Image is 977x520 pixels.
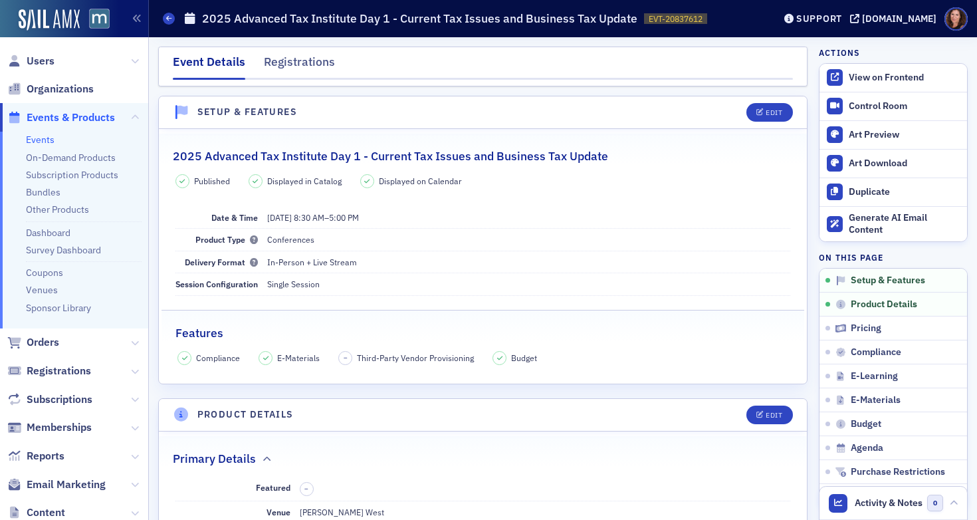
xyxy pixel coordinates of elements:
h2: 2025 Advanced Tax Institute Day 1 - Current Tax Issues and Business Tax Update [173,148,608,165]
button: Edit [746,406,792,424]
h4: On this page [819,251,968,263]
span: [DATE] [267,212,292,223]
a: Venues [26,284,58,296]
span: Activity & Notes [855,496,923,510]
span: Purchase Restrictions [851,466,945,478]
span: Email Marketing [27,477,106,492]
h4: Actions [819,47,860,59]
span: Delivery Format [185,257,258,267]
a: Registrations [7,364,91,378]
h4: Setup & Features [197,105,297,119]
span: Budget [511,352,537,364]
span: Agenda [851,442,883,454]
span: Setup & Features [851,275,925,287]
a: Memberships [7,420,92,435]
a: Email Marketing [7,477,106,492]
div: Support [796,13,842,25]
span: [PERSON_NAME] West [300,507,384,517]
span: Published [194,175,230,187]
img: SailAMX [89,9,110,29]
span: Profile [944,7,968,31]
span: Orders [27,335,59,350]
a: Orders [7,335,59,350]
a: Organizations [7,82,94,96]
h4: Product Details [197,408,294,422]
a: Art Download [819,149,967,178]
a: Events [26,134,54,146]
span: Pricing [851,323,881,334]
div: Event Details [173,53,245,80]
div: Control Room [849,100,960,112]
button: [DOMAIN_NAME] [850,14,941,23]
span: Registrations [27,364,91,378]
span: Displayed in Catalog [267,175,342,187]
span: 0 [927,495,944,511]
span: Displayed on Calendar [379,175,462,187]
span: Events & Products [27,110,115,125]
span: Subscriptions [27,392,92,407]
a: Other Products [26,203,89,215]
a: Control Room [819,92,967,120]
div: Registrations [264,53,335,78]
a: Sponsor Library [26,302,91,314]
div: [DOMAIN_NAME] [862,13,936,25]
a: Events & Products [7,110,115,125]
a: Art Preview [819,120,967,149]
span: – [344,353,348,362]
a: Survey Dashboard [26,244,101,256]
a: Content [7,505,65,520]
span: Conferences [267,234,314,245]
a: Reports [7,449,64,463]
h2: Features [175,325,223,342]
span: E-Materials [277,352,320,364]
span: Product Type [195,234,258,245]
div: Generate AI Email Content [849,212,960,235]
div: Edit [766,412,782,419]
button: Duplicate [819,178,967,206]
div: Art Preview [849,129,960,141]
h2: Primary Details [173,450,256,467]
span: Product Details [851,299,917,311]
span: Memberships [27,420,92,435]
time: 8:30 AM [294,212,324,223]
time: 5:00 PM [329,212,359,223]
span: Featured [256,482,290,493]
span: Content [27,505,65,520]
span: Budget [851,418,881,430]
span: Third-Party Vendor Provisioning [357,352,474,364]
div: Duplicate [849,186,960,198]
span: – [267,212,359,223]
a: On-Demand Products [26,152,116,164]
span: Organizations [27,82,94,96]
div: Edit [766,109,782,116]
button: Generate AI Email Content [819,206,967,242]
span: In-Person + Live Stream [267,257,357,267]
span: – [304,484,308,493]
span: Compliance [196,352,240,364]
span: E-Learning [851,370,898,382]
a: Subscriptions [7,392,92,407]
a: Subscription Products [26,169,118,181]
span: Single Session [267,279,320,289]
button: Edit [746,103,792,122]
a: Users [7,54,54,68]
span: Reports [27,449,64,463]
a: Coupons [26,267,63,279]
span: Venue [267,507,290,517]
img: SailAMX [19,9,80,31]
span: Date & Time [211,212,258,223]
span: Compliance [851,346,901,358]
a: Bundles [26,186,60,198]
h1: 2025 Advanced Tax Institute Day 1 - Current Tax Issues and Business Tax Update [202,11,637,27]
div: View on Frontend [849,72,960,84]
span: EVT-20837612 [649,13,703,25]
span: Users [27,54,54,68]
span: Session Configuration [175,279,258,289]
span: E-Materials [851,394,901,406]
a: View on Frontend [819,64,967,92]
div: Art Download [849,158,960,170]
a: View Homepage [80,9,110,31]
a: Dashboard [26,227,70,239]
